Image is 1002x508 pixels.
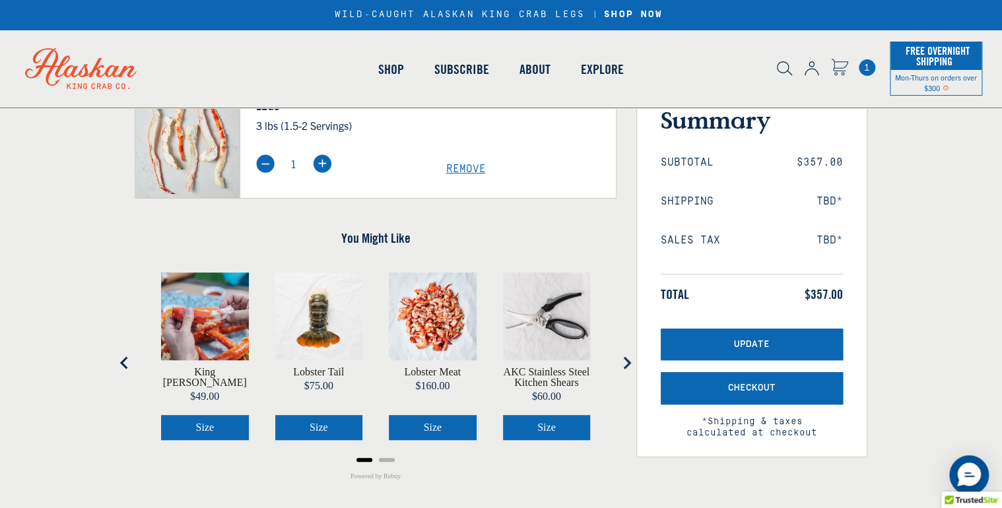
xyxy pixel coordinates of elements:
button: Next slide [613,350,640,376]
img: King Crab Knuckles [161,272,249,360]
h3: Order Summary [661,77,843,134]
img: minus [256,154,275,173]
a: Subscribe [419,32,504,107]
a: View AKC Stainless Steel Kitchen Shears [503,367,591,388]
div: product [376,259,490,453]
span: $357.00 [797,156,843,169]
a: About [504,32,566,107]
strong: SHOP NOW [604,9,663,20]
div: product [262,259,376,453]
button: Update [661,329,843,361]
span: Mon-Thurs on orders over $300 [895,73,977,92]
div: Messenger Dummy Widget [949,455,989,495]
span: *Shipping & taxes calculated at checkout [661,404,843,439]
button: Select King Crab Knuckles size [161,415,249,440]
a: Shop [363,32,419,107]
span: $60.00 [532,391,561,402]
button: Go to page 2 [379,458,395,462]
img: Alaskan King Crab Co. logo [7,30,155,108]
button: Go to last slide [112,350,138,376]
span: $49.00 [190,391,219,402]
a: Powered by Rebuy [351,466,401,486]
button: Go to page 1 [356,458,372,462]
span: Free Overnight Shipping [902,41,970,71]
div: product [148,259,262,453]
img: account [805,61,818,76]
a: View Lobster Meat [404,367,461,377]
a: Explore [566,32,639,107]
img: AKC Stainless Steel Kitchen Shears [503,272,591,360]
span: Total [661,286,689,302]
span: 1 [859,59,875,76]
button: Select Lobster Meat size [389,415,477,440]
ul: Select a slide to show [135,453,617,464]
a: SHOP NOW [599,9,667,20]
span: Size [537,422,556,433]
span: $160.00 [415,380,450,391]
a: Remove [446,163,616,175]
span: Subtotal [661,156,714,169]
button: Checkout [661,372,843,404]
a: View King Crab Knuckles [161,367,249,388]
img: Lobster Tail [275,272,363,360]
span: Update [734,339,770,350]
img: plus [313,154,331,173]
span: Size [423,422,442,433]
a: Cart [831,59,848,78]
span: Checkout [728,383,776,394]
button: Select Lobster Tail size [275,415,363,440]
span: Size [310,422,328,433]
a: View Lobster Tail [293,367,344,377]
span: Shipping [661,195,714,208]
div: WILD-CAUGHT ALASKAN KING CRAB LEGS | [335,9,667,20]
span: $357.00 [805,286,843,302]
span: Sales Tax [661,234,720,247]
img: search [777,61,792,76]
img: Precut/Split Red King Crab Legs - 3 lbs (1.5-2 Servings) [135,59,239,198]
div: product [490,259,604,453]
button: Select AKC Stainless Steel Kitchen Shears size [503,415,591,440]
span: $75.00 [304,380,333,391]
a: Cart [859,59,875,76]
span: Size [195,422,214,433]
span: Shipping Notice Icon [943,83,949,92]
img: Pre-cooked, prepared lobster meat on butcher paper [389,272,477,360]
h4: You Might Like [135,230,617,246]
p: 3 lbs (1.5-2 Servings) [256,117,426,134]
